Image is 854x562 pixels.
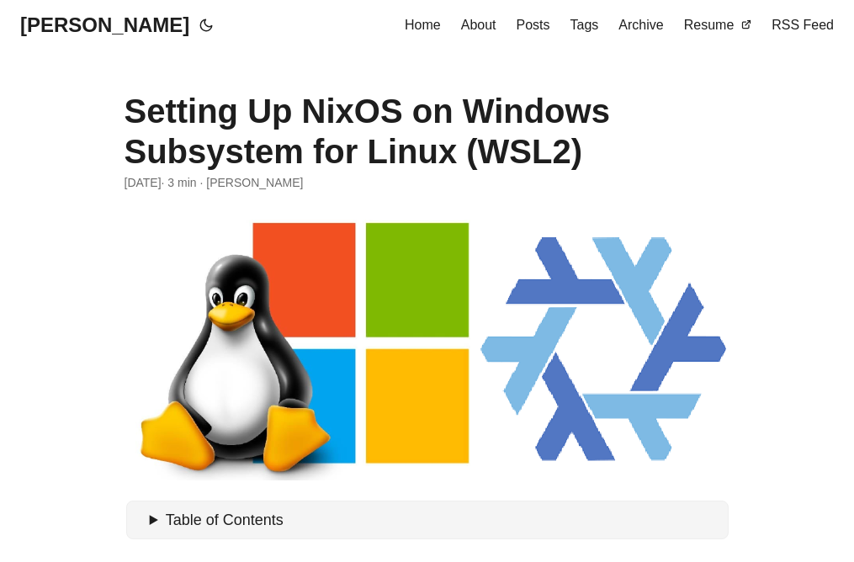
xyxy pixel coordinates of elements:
[125,91,730,172] h1: Setting Up NixOS on Windows Subsystem for Linux (WSL2)
[570,18,599,32] span: Tags
[517,18,550,32] span: Posts
[684,18,735,32] span: Resume
[150,508,722,533] summary: Table of Contents
[772,18,834,32] span: RSS Feed
[405,18,441,32] span: Home
[166,512,284,528] span: Table of Contents
[125,173,730,192] div: · 3 min · [PERSON_NAME]
[618,18,663,32] span: Archive
[461,18,496,32] span: About
[125,173,162,192] span: 2024-12-17 21:31:58 -0500 -0500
